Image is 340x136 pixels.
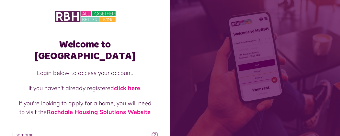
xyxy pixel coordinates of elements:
[19,84,152,92] p: If you haven't already registered .
[114,84,140,92] a: click here
[19,68,152,77] p: Login below to access your account.
[55,10,116,23] img: MyRBH
[47,108,151,116] a: Rochdale Housing Solutions Website
[19,99,152,116] p: If you're looking to apply for a home, you will need to visit the
[12,39,158,62] h1: Welcome to [GEOGRAPHIC_DATA]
